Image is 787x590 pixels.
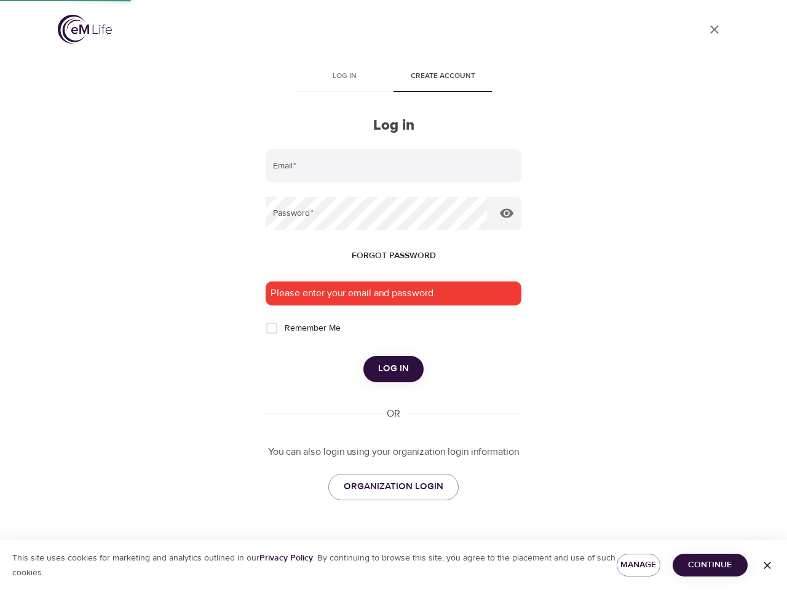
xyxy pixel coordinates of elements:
[266,117,521,135] h2: Log in
[58,15,112,44] img: logo
[617,554,660,576] button: Manage
[344,479,443,495] span: ORGANIZATION LOGIN
[285,322,341,335] span: Remember Me
[627,557,651,573] span: Manage
[673,554,748,576] button: Continue
[266,445,521,459] p: You can also login using your organization login information
[401,70,484,83] span: Create account
[328,474,459,500] a: ORGANIZATION LOGIN
[347,245,441,267] button: Forgot password
[363,356,424,382] button: Log in
[382,407,405,421] div: OR
[378,361,409,377] span: Log in
[259,553,313,564] a: Privacy Policy
[266,63,521,92] div: disabled tabs example
[352,248,436,264] span: Forgot password
[700,15,729,44] a: close
[266,281,521,305] div: Please enter your email and password.
[682,557,738,573] span: Continue
[303,70,386,83] span: Log in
